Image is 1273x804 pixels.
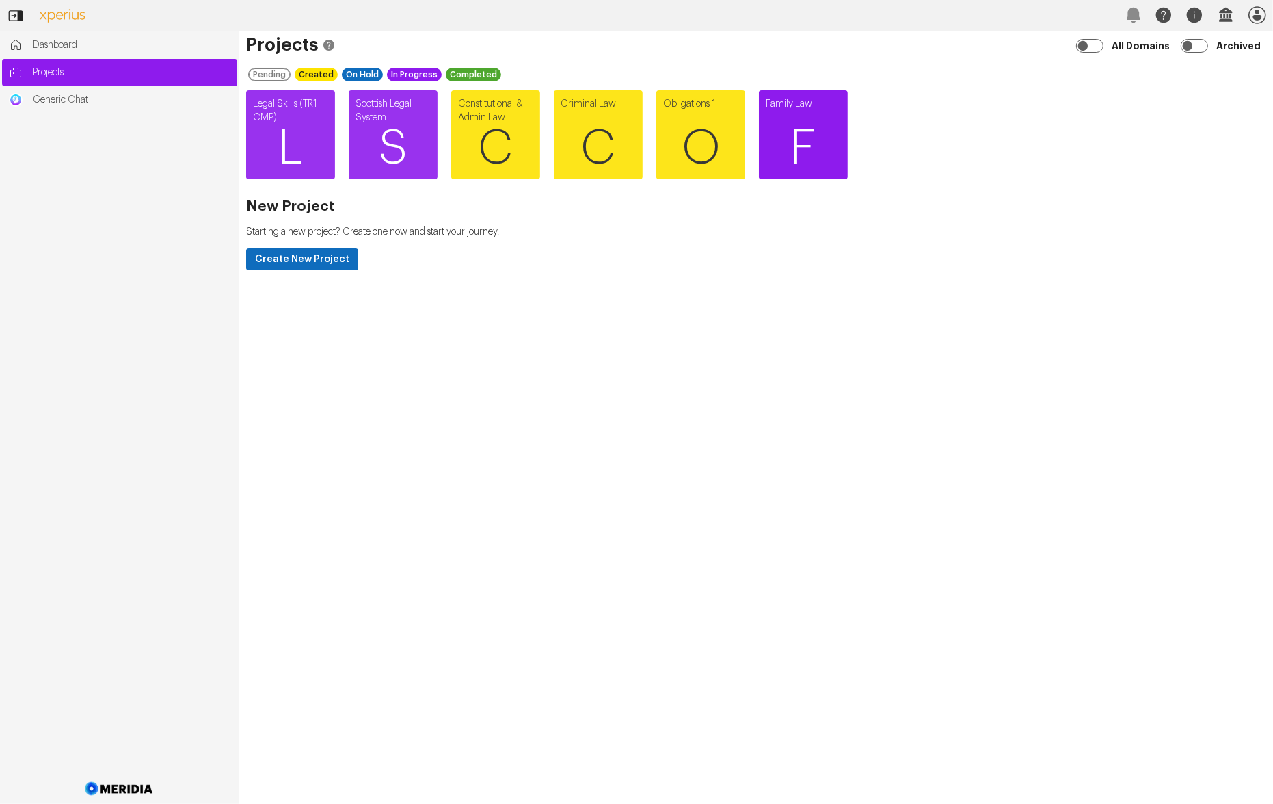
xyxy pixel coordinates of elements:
[246,107,335,190] span: L
[246,38,1266,52] h1: Projects
[2,86,237,114] a: Generic ChatGeneric Chat
[451,90,540,179] a: Constitutional & Admin LawC
[446,68,501,81] div: Completed
[387,68,442,81] div: In Progress
[554,107,643,190] span: C
[656,90,745,179] a: Obligations 1O
[246,248,358,270] button: Create New Project
[9,93,23,107] img: Generic Chat
[451,107,540,190] span: C
[248,68,291,81] div: Pending
[246,225,1266,239] p: Starting a new project? Create one now and start your journey.
[246,90,335,179] a: Legal Skills (TR1 CMP)L
[554,90,643,179] a: Criminal LawC
[31,3,94,28] img: Customer Logo
[656,107,745,190] span: O
[246,200,1266,213] h2: New Project
[295,68,338,81] div: Created
[1214,34,1266,58] label: Archived
[33,38,230,52] span: Dashboard
[349,90,438,179] a: Scottish Legal SystemS
[1109,34,1175,58] label: All Domains
[2,31,237,59] a: Dashboard
[33,66,230,79] span: Projects
[349,107,438,190] span: S
[342,68,383,81] div: On Hold
[759,90,848,179] a: Family LawF
[33,93,230,107] span: Generic Chat
[83,774,156,804] img: Meridia Logo
[2,59,237,86] a: Projects
[759,107,848,190] span: F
